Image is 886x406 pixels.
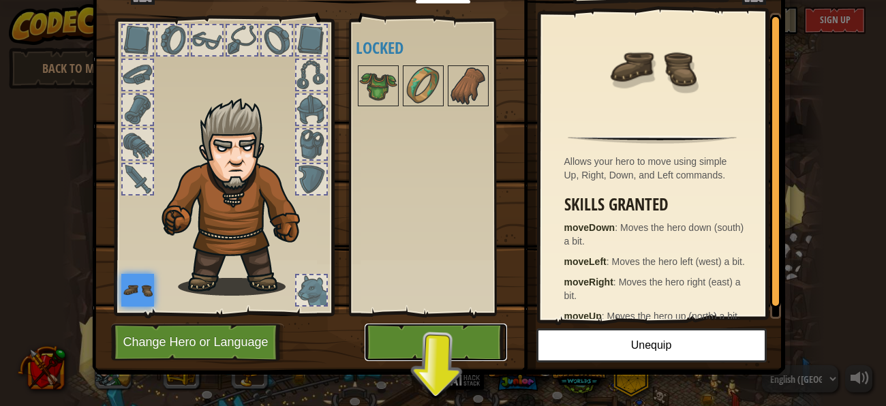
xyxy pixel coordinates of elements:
img: portrait.png [449,67,487,105]
strong: moveUp [564,311,602,322]
img: portrait.png [121,274,154,307]
img: portrait.png [404,67,442,105]
span: Moves the hero right (east) a bit. [564,277,741,301]
div: Allows your hero to move using simple Up, Right, Down, and Left commands. [564,155,748,182]
span: Moves the hero down (south) a bit. [564,222,744,247]
button: Play [365,324,507,361]
span: : [607,256,612,267]
h4: Locked [356,39,517,57]
strong: moveLeft [564,256,607,267]
h3: Skills Granted [564,196,748,214]
button: Unequip [536,328,767,362]
strong: moveDown [564,222,615,233]
img: hr.png [568,136,736,144]
span: Moves the hero left (west) a bit. [612,256,745,267]
img: portrait.png [359,67,397,105]
img: hair_m2.png [155,97,322,296]
span: Moves the hero up (north) a bit. [607,311,740,322]
span: : [615,222,620,233]
button: Change Hero or Language [111,324,284,361]
span: : [602,311,607,322]
span: : [613,277,619,287]
strong: moveRight [564,277,613,287]
img: portrait.png [608,23,697,112]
